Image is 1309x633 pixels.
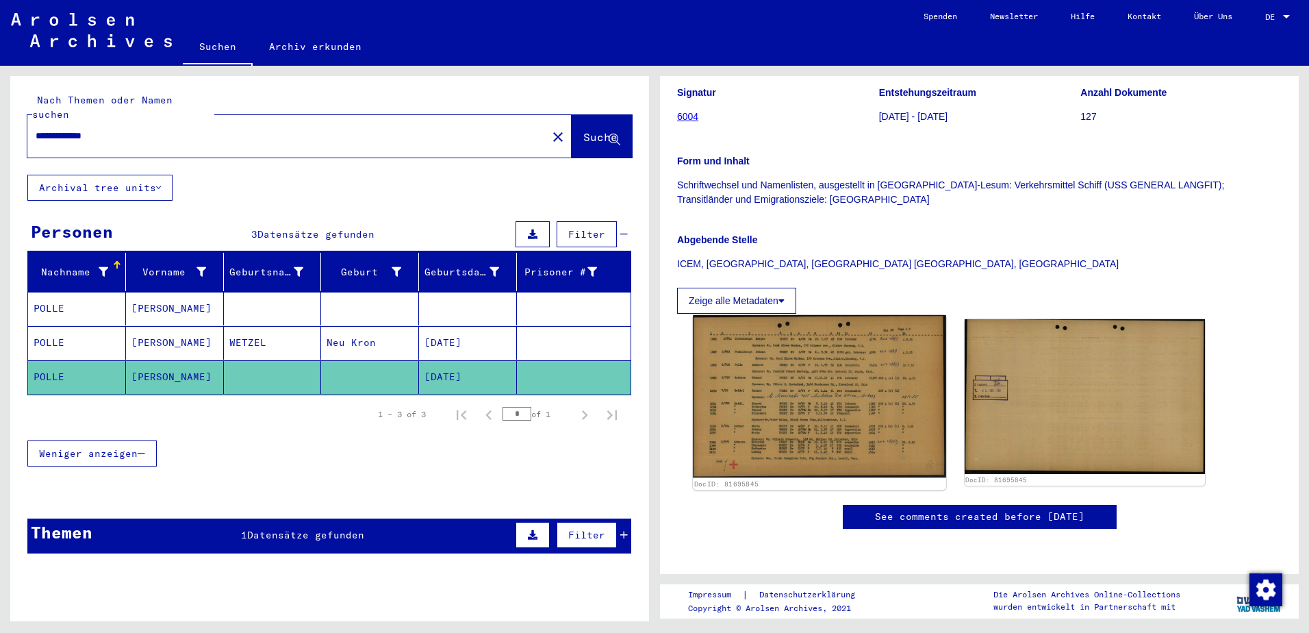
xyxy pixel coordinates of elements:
[419,360,517,394] mat-cell: [DATE]
[28,253,126,291] mat-header-cell: Nachname
[544,123,572,150] button: Clear
[28,326,126,360] mat-cell: POLLE
[257,228,374,240] span: Datensätze gefunden
[131,261,223,283] div: Vorname
[126,360,224,394] mat-cell: [PERSON_NAME]
[11,13,172,47] img: Arolsen_neg.svg
[419,326,517,360] mat-cell: [DATE]
[27,175,173,201] button: Archival tree units
[503,408,571,421] div: of 1
[229,261,321,283] div: Geburtsname
[965,476,1027,484] a: DocID: 81695845
[1080,110,1282,124] p: 127
[677,257,1282,271] p: ICEM, [GEOGRAPHIC_DATA], [GEOGRAPHIC_DATA] [GEOGRAPHIC_DATA], [GEOGRAPHIC_DATA]
[424,261,516,283] div: Geburtsdatum
[224,253,322,291] mat-header-cell: Geburtsname
[448,401,475,428] button: First page
[688,588,742,602] a: Impressum
[131,265,206,280] div: Vorname
[229,265,304,280] div: Geburtsname
[126,292,224,325] mat-cell: [PERSON_NAME]
[879,110,1080,124] p: [DATE] - [DATE]
[677,87,716,98] b: Signatur
[253,30,378,63] a: Archiv erkunden
[677,234,757,245] b: Abgebende Stelle
[522,261,614,283] div: Prisoner #
[327,261,418,283] div: Geburt‏
[965,319,1206,474] img: 002.jpg
[677,156,750,166] b: Form und Inhalt
[475,401,503,428] button: Previous page
[321,253,419,291] mat-header-cell: Geburt‏
[568,529,605,541] span: Filter
[34,265,108,280] div: Nachname
[522,265,597,280] div: Prisoner #
[993,601,1180,613] p: wurden entwickelt in Partnerschaft mit
[39,447,138,460] span: Weniger anzeigen
[327,265,401,280] div: Geburt‏
[424,265,499,280] div: Geburtsdatum
[688,588,872,602] div: |
[879,87,976,98] b: Entstehungszeitraum
[126,326,224,360] mat-cell: [PERSON_NAME]
[748,588,872,602] a: Datenschutzerklärung
[1080,87,1167,98] b: Anzahl Dokumente
[598,401,626,428] button: Last page
[31,520,92,545] div: Themen
[693,315,945,478] img: 001.jpg
[694,480,759,488] a: DocID: 81695845
[688,602,872,615] p: Copyright © Arolsen Archives, 2021
[321,326,419,360] mat-cell: Neu Kron
[993,588,1180,601] p: Die Arolsen Archives Online-Collections
[572,115,632,158] button: Suche
[1249,573,1282,606] img: Zustimmung ändern
[517,253,631,291] mat-header-cell: Prisoner #
[557,221,617,247] button: Filter
[568,228,605,240] span: Filter
[34,261,125,283] div: Nachname
[251,228,257,240] span: 3
[27,440,157,467] button: Weniger anzeigen
[419,253,517,291] mat-header-cell: Geburtsdatum
[550,129,566,145] mat-icon: close
[1249,573,1282,606] div: Zustimmung ändern
[677,288,796,314] button: Zeige alle Metadaten
[875,510,1084,524] a: See comments created before [DATE]
[583,130,618,144] span: Suche
[677,178,1282,207] p: Schriftwechsel und Namenlisten, ausgestellt in [GEOGRAPHIC_DATA]-Lesum: Verkehrsmittel Schiff (US...
[571,401,598,428] button: Next page
[1234,584,1285,618] img: yv_logo.png
[557,522,617,548] button: Filter
[28,360,126,394] mat-cell: POLLE
[31,219,113,244] div: Personen
[677,111,698,122] a: 6004
[1265,12,1280,22] span: DE
[224,326,322,360] mat-cell: WETZEL
[247,529,364,541] span: Datensätze gefunden
[378,408,426,421] div: 1 – 3 of 3
[241,529,247,541] span: 1
[28,292,126,325] mat-cell: POLLE
[32,94,173,121] mat-label: Nach Themen oder Namen suchen
[183,30,253,66] a: Suchen
[126,253,224,291] mat-header-cell: Vorname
